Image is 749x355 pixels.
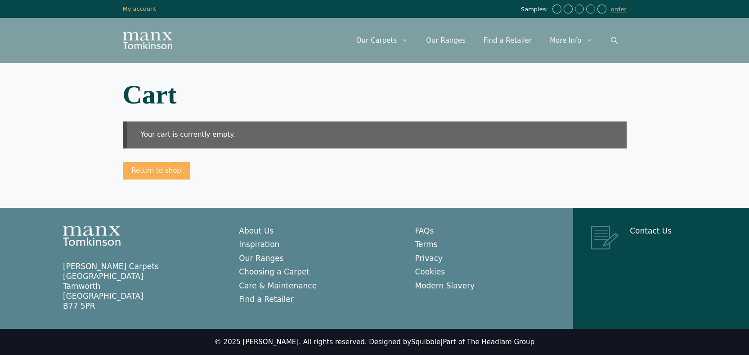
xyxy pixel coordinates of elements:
a: Terms [415,240,438,249]
img: Manx Tomkinson Logo [63,226,121,246]
nav: Primary [347,27,627,54]
a: More Info [541,27,601,54]
div: © 2025 [PERSON_NAME]. All rights reserved. Designed by | [215,338,534,347]
a: Our Ranges [239,254,283,263]
a: Find a Retailer [239,295,294,304]
a: About Us [239,226,274,235]
span: Samples: [521,6,550,13]
a: Open Search Bar [602,27,627,54]
a: Squibble [411,338,440,346]
a: Contact Us [630,226,672,235]
a: Part of The Headlam Group [443,338,534,346]
a: Care & Maintenance [239,281,317,290]
a: Inspiration [239,240,279,249]
a: Our Carpets [347,27,417,54]
p: [PERSON_NAME] Carpets [GEOGRAPHIC_DATA] Tamworth [GEOGRAPHIC_DATA] B77 5PR [63,261,221,311]
a: Choosing a Carpet [239,267,309,276]
a: Cookies [415,267,445,276]
a: Privacy [415,254,443,263]
h1: Cart [123,81,627,108]
img: Manx Tomkinson [123,32,172,49]
a: My account [123,5,157,12]
a: Return to shop [123,162,190,180]
a: order [611,6,627,13]
a: FAQs [415,226,434,235]
a: Our Ranges [417,27,475,54]
a: Find a Retailer [475,27,541,54]
a: Modern Slavery [415,281,475,290]
div: Your cart is currently empty. [123,121,627,148]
